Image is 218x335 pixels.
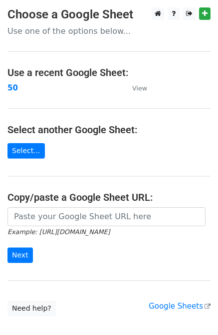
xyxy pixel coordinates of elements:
small: Example: [URL][DOMAIN_NAME] [7,228,110,236]
a: 50 [7,84,18,92]
input: Paste your Google Sheet URL here [7,207,206,226]
a: Need help? [7,301,56,316]
p: Use one of the options below... [7,26,211,36]
h4: Select another Google Sheet: [7,124,211,136]
a: Google Sheets [149,302,211,311]
small: View [132,84,147,92]
a: View [122,84,147,92]
h4: Use a recent Google Sheet: [7,67,211,79]
h3: Choose a Google Sheet [7,7,211,22]
a: Select... [7,143,45,159]
input: Next [7,248,33,263]
h4: Copy/paste a Google Sheet URL: [7,191,211,203]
